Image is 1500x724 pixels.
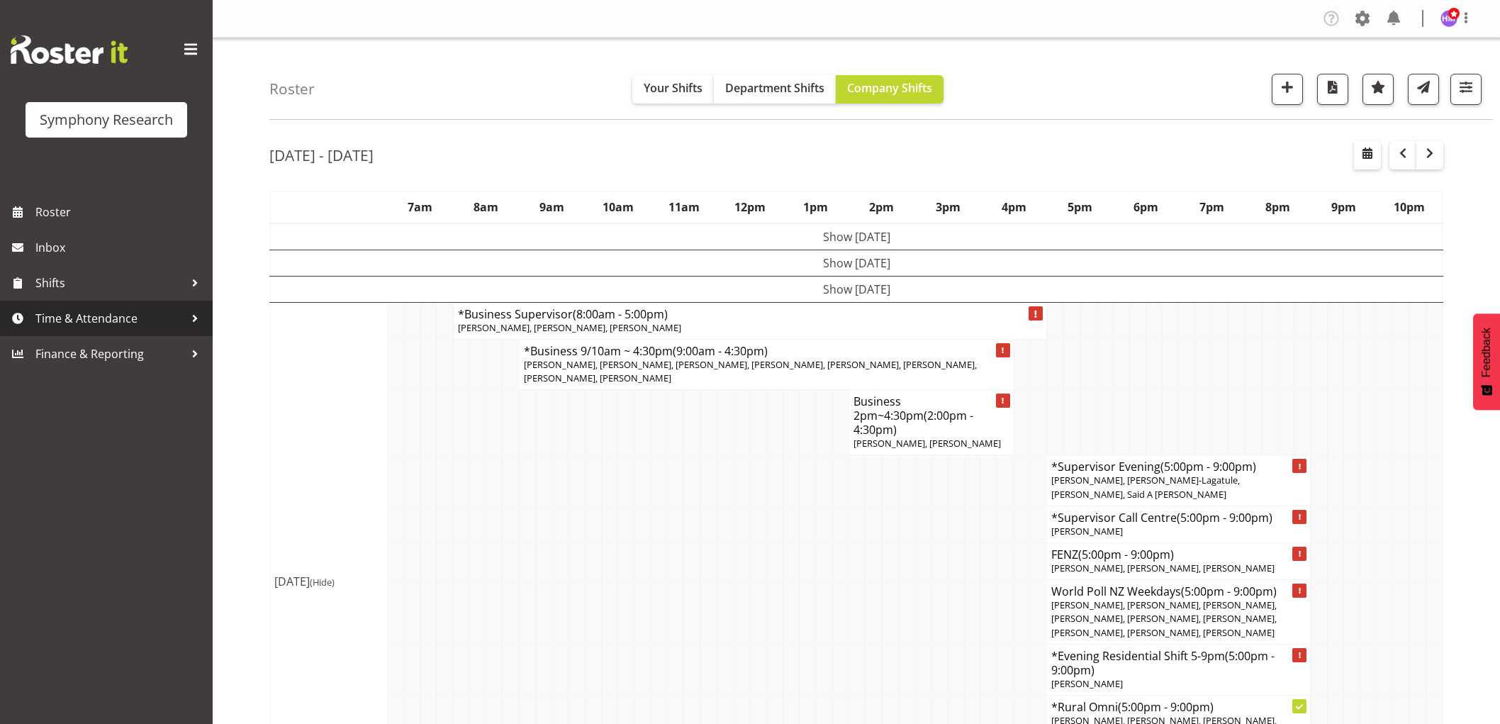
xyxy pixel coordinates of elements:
[1051,474,1240,500] span: [PERSON_NAME], [PERSON_NAME]-Lagatule, [PERSON_NAME], Said A [PERSON_NAME]
[519,191,585,223] th: 9am
[1272,74,1303,105] button: Add a new shift
[40,109,173,130] div: Symphony Research
[981,191,1047,223] th: 4pm
[714,75,836,104] button: Department Shifts
[1408,74,1439,105] button: Send a list of all shifts for the selected filtered period to all rostered employees.
[453,191,519,223] th: 8am
[1051,598,1277,638] span: [PERSON_NAME], [PERSON_NAME], [PERSON_NAME], [PERSON_NAME], [PERSON_NAME], [PERSON_NAME], [PERSON...
[1480,328,1493,377] span: Feedback
[853,394,1009,437] h4: Business 2pm~4:30pm
[35,201,206,223] span: Roster
[35,308,184,329] span: Time & Attendance
[1179,191,1245,223] th: 7pm
[1181,584,1277,599] span: (5:00pm - 9:00pm)
[1051,525,1123,538] span: [PERSON_NAME]
[458,321,681,334] span: [PERSON_NAME], [PERSON_NAME], [PERSON_NAME]
[725,80,824,96] span: Department Shifts
[1118,699,1214,715] span: (5:00pm - 9:00pm)
[573,306,668,322] span: (8:00am - 5:00pm)
[717,191,783,223] th: 12pm
[1047,191,1113,223] th: 5pm
[1078,547,1174,562] span: (5:00pm - 9:00pm)
[1051,648,1275,678] span: (5:00pm - 9:00pm)
[11,35,128,64] img: Rosterit website logo
[524,344,1009,358] h4: *Business 9/10am ~ 4:30pm
[632,75,714,104] button: Your Shifts
[783,191,849,223] th: 1pm
[836,75,944,104] button: Company Shifts
[1317,74,1348,105] button: Download a PDF of the roster according to the set date range.
[310,576,335,589] span: (Hide)
[644,80,703,96] span: Your Shifts
[1051,700,1306,714] h4: *Rural Omni
[847,80,932,96] span: Company Shifts
[1051,562,1275,574] span: [PERSON_NAME], [PERSON_NAME], [PERSON_NAME]
[1051,460,1306,474] h4: *Supervisor Evening
[1051,649,1306,677] h4: *Evening Residential Shift 5-9pm
[1051,677,1123,690] span: [PERSON_NAME]
[1245,191,1311,223] th: 8pm
[1177,510,1272,525] span: (5:00pm - 9:00pm)
[35,237,206,258] span: Inbox
[270,223,1443,250] td: Show [DATE]
[1440,10,1457,27] img: hitesh-makan1261.jpg
[269,146,374,165] h2: [DATE] - [DATE]
[35,343,184,364] span: Finance & Reporting
[270,250,1443,276] td: Show [DATE]
[853,408,973,438] span: (2:00pm - 4:30pm)
[270,276,1443,302] td: Show [DATE]
[915,191,981,223] th: 3pm
[1051,547,1306,562] h4: FENZ
[1113,191,1179,223] th: 6pm
[1354,141,1381,169] button: Select a specific date within the roster.
[1051,584,1306,598] h4: World Poll NZ Weekdays
[1160,459,1256,474] span: (5:00pm - 9:00pm)
[853,437,1001,450] span: [PERSON_NAME], [PERSON_NAME]
[849,191,914,223] th: 2pm
[458,307,1043,321] h4: *Business Supervisor
[1377,191,1443,223] th: 10pm
[1450,74,1482,105] button: Filter Shifts
[1311,191,1377,223] th: 9pm
[387,191,453,223] th: 7am
[673,343,768,359] span: (9:00am - 4:30pm)
[651,191,717,223] th: 11am
[524,358,977,384] span: [PERSON_NAME], [PERSON_NAME], [PERSON_NAME], [PERSON_NAME], [PERSON_NAME], [PERSON_NAME], [PERSON...
[1362,74,1394,105] button: Highlight an important date within the roster.
[1473,313,1500,410] button: Feedback - Show survey
[1051,511,1306,525] h4: *Supervisor Call Centre
[269,81,315,97] h4: Roster
[585,191,651,223] th: 10am
[35,272,184,294] span: Shifts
